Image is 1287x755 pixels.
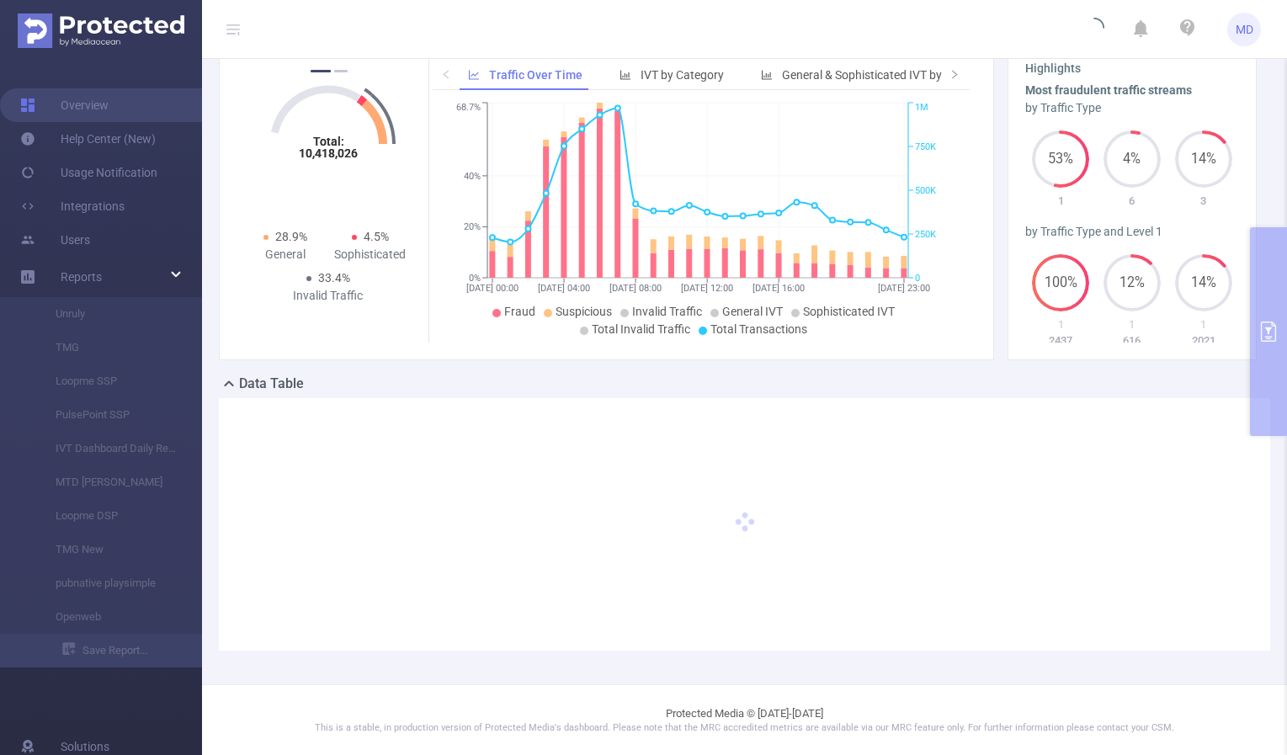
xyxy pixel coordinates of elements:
span: General & Sophisticated IVT by Category [782,68,992,82]
a: Integrations [20,189,125,223]
span: 33.4% [318,271,350,284]
p: 1 [1167,316,1239,333]
i: icon: right [949,69,960,79]
p: This is a stable, in production version of Protected Media's dashboard. Please note that the MRC ... [244,721,1245,736]
span: Sophisticated IVT [803,305,895,318]
span: Total Invalid Traffic [592,322,690,336]
i: icon: bar-chart [761,69,773,81]
p: 2021 [1167,332,1239,349]
p: 1 [1097,316,1168,333]
span: Invalid Traffic [632,305,702,318]
div: Invalid Traffic [285,287,370,305]
tspan: 0% [469,273,481,284]
a: Reports [61,260,102,294]
span: Fraud [504,305,535,318]
span: 4.5% [364,230,389,243]
button: 1 [311,70,331,72]
tspan: [DATE] 12:00 [681,283,733,294]
tspan: 0 [915,273,920,284]
tspan: 250K [915,229,936,240]
span: Suspicious [556,305,612,318]
button: 2 [334,70,348,72]
div: by Traffic Type [1025,99,1239,117]
span: General IVT [722,305,783,318]
i: icon: bar-chart [620,69,631,81]
a: Users [20,223,90,257]
i: icon: line-chart [468,69,480,81]
p: 6 [1097,193,1168,210]
tspan: 500K [915,185,936,196]
span: 12% [1104,276,1161,290]
a: Help Center (New) [20,122,156,156]
a: Overview [20,88,109,122]
tspan: 10,418,026 [299,146,358,160]
span: MD [1236,13,1253,46]
p: 616 [1097,332,1168,349]
tspan: 20% [464,222,481,233]
span: Reports [61,270,102,284]
p: 1 [1025,193,1097,210]
tspan: 40% [464,171,481,182]
span: IVT by Category [641,68,724,82]
span: Traffic Over Time [489,68,582,82]
i: icon: left [441,69,451,79]
a: Usage Notification [20,156,157,189]
span: 100% [1032,276,1089,290]
span: 14% [1175,276,1232,290]
b: Most fraudulent traffic streams [1025,83,1192,97]
tspan: [DATE] 23:00 [878,283,930,294]
div: General [243,246,328,263]
tspan: Total: [312,135,343,148]
tspan: [DATE] 16:00 [753,283,805,294]
span: Total Transactions [710,322,807,336]
h3: Highlights [1025,60,1239,77]
span: 4% [1104,152,1161,166]
tspan: [DATE] 08:00 [609,283,662,294]
i: icon: loading [1084,18,1104,41]
span: 14% [1175,152,1232,166]
img: Protected Media [18,13,184,48]
h2: Data Table [239,374,304,394]
tspan: [DATE] 00:00 [466,283,519,294]
div: by Traffic Type and Level 1 [1025,223,1239,241]
p: 1 [1025,316,1097,333]
span: 53% [1032,152,1089,166]
div: Sophisticated [328,246,413,263]
tspan: 750K [915,141,936,152]
tspan: 1M [915,103,928,114]
p: 2437 [1025,332,1097,349]
p: 3 [1167,193,1239,210]
tspan: 68.7% [456,103,481,114]
tspan: [DATE] 04:00 [538,283,590,294]
span: 28.9% [275,230,307,243]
